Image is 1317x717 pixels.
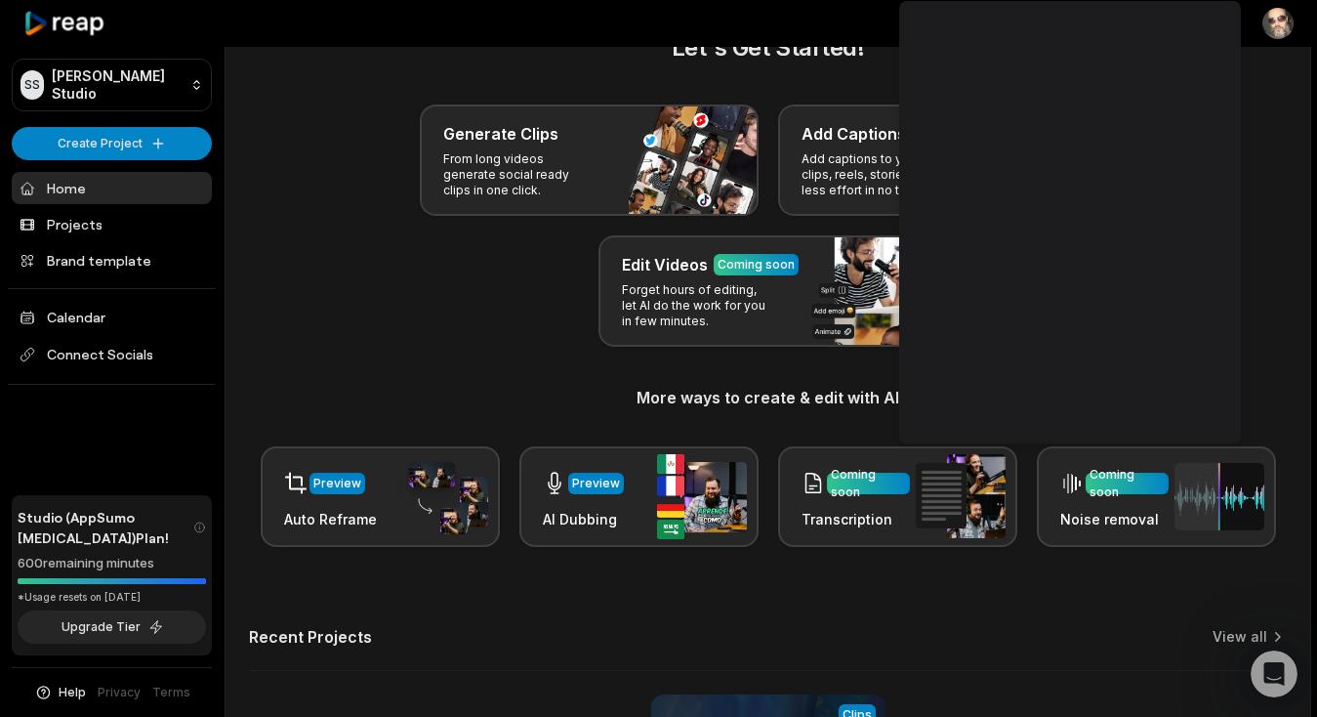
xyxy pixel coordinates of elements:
span: Studio (AppSumo [MEDICAL_DATA]) Plan! [18,507,193,548]
img: noise_removal.png [1174,463,1264,530]
div: Preview [572,475,620,492]
div: Coming soon [718,256,795,274]
span: Help [59,684,86,701]
div: Preview [313,475,361,492]
h3: Auto Reframe [284,509,377,529]
h2: Recent Projects [249,627,372,647]
h3: AI Dubbing [543,509,624,529]
p: Forget hours of editing, let AI do the work for you in few minutes. [622,282,773,329]
button: Help [34,684,86,701]
h3: Transcription [802,509,910,529]
a: Home [12,172,212,204]
p: Add captions to your clips, reels, stories with less effort in no time. [802,151,953,198]
iframe: Intercom live chat [1251,651,1297,697]
img: auto_reframe.png [398,459,488,535]
button: Upgrade Tier [18,611,206,644]
h3: Edit Videos [622,253,708,276]
h3: Generate Clips [443,122,558,146]
a: Calendar [12,301,212,333]
a: View all [1213,627,1267,647]
a: Projects [12,208,212,240]
div: SS [21,70,44,100]
h3: Add Captions [802,122,906,146]
div: 600 remaining minutes [18,554,206,573]
div: Coming soon [831,466,906,501]
a: Brand template [12,244,212,276]
div: *Usage resets on [DATE] [18,590,206,605]
p: [PERSON_NAME] Studio [52,67,183,103]
p: From long videos generate social ready clips in one click. [443,151,595,198]
span: Connect Socials [12,337,212,372]
div: Coming soon [1090,466,1165,501]
h2: Let's Get Started! [249,30,1287,65]
a: Privacy [98,684,141,701]
img: transcription.png [916,454,1006,538]
h3: More ways to create & edit with AI [249,386,1287,409]
h3: Noise removal [1060,509,1169,529]
button: Create Project [12,127,212,160]
a: Terms [152,684,190,701]
img: ai_dubbing.png [657,454,747,539]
